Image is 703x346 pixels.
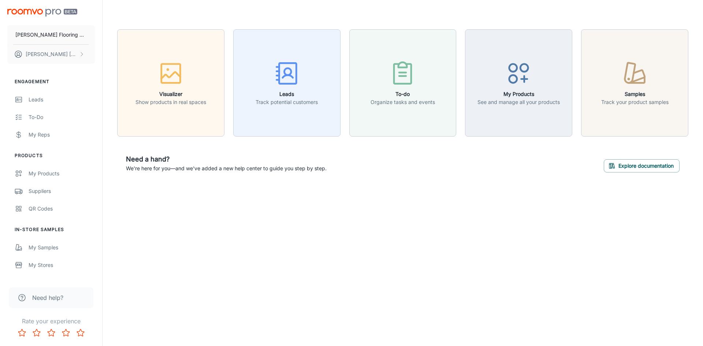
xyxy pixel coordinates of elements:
[117,29,224,137] button: VisualizerShow products in real spaces
[26,50,77,58] p: [PERSON_NAME] [PERSON_NAME]
[601,90,669,98] h6: Samples
[581,79,688,86] a: SamplesTrack your product samples
[7,9,77,16] img: Roomvo PRO Beta
[465,79,572,86] a: My ProductsSee and manage all your products
[29,113,95,121] div: To-do
[349,79,457,86] a: To-doOrganize tasks and events
[15,31,87,39] p: [PERSON_NAME] Flooring Center
[126,154,327,164] h6: Need a hand?
[29,205,95,213] div: QR Codes
[371,98,435,106] p: Organize tasks and events
[126,164,327,172] p: We're here for you—and we've added a new help center to guide you step by step.
[256,98,318,106] p: Track potential customers
[7,45,95,64] button: [PERSON_NAME] [PERSON_NAME]
[233,29,341,137] button: LeadsTrack potential customers
[7,25,95,44] button: [PERSON_NAME] Flooring Center
[135,98,206,106] p: Show products in real spaces
[233,79,341,86] a: LeadsTrack potential customers
[581,29,688,137] button: SamplesTrack your product samples
[29,131,95,139] div: My Reps
[371,90,435,98] h6: To-do
[349,29,457,137] button: To-doOrganize tasks and events
[477,90,560,98] h6: My Products
[477,98,560,106] p: See and manage all your products
[604,161,680,169] a: Explore documentation
[465,29,572,137] button: My ProductsSee and manage all your products
[135,90,206,98] h6: Visualizer
[29,187,95,195] div: Suppliers
[604,159,680,172] button: Explore documentation
[29,170,95,178] div: My Products
[601,98,669,106] p: Track your product samples
[29,96,95,104] div: Leads
[256,90,318,98] h6: Leads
